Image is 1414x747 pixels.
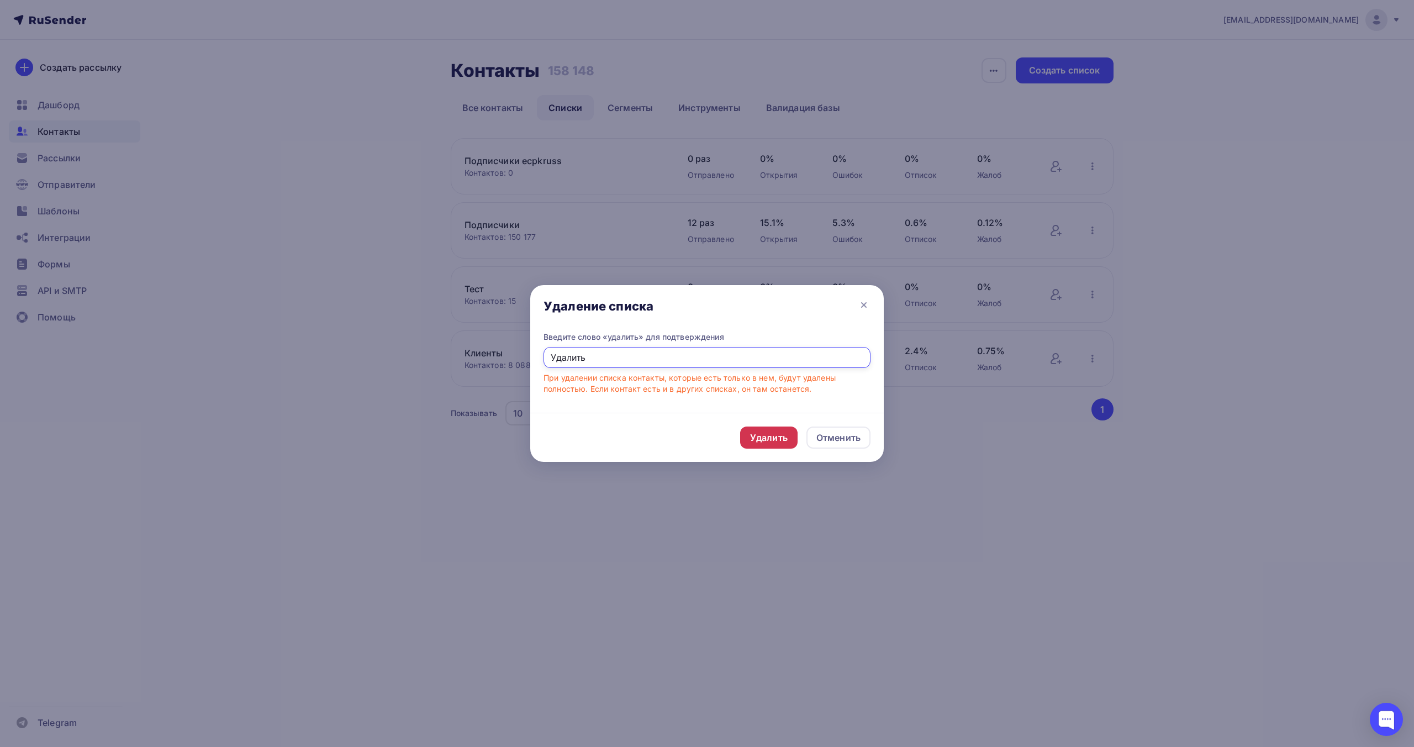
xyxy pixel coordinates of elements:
[750,431,788,444] div: Удалить
[544,332,870,343] div: Введите слово «удалить» для подтверждения
[816,431,861,444] div: Отменить
[544,372,870,394] div: При удалении списка контакты, которые есть только в нем, будут удалены полностью. Если контакт ес...
[544,347,870,368] input: Удалить
[544,298,653,314] div: Удаление списка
